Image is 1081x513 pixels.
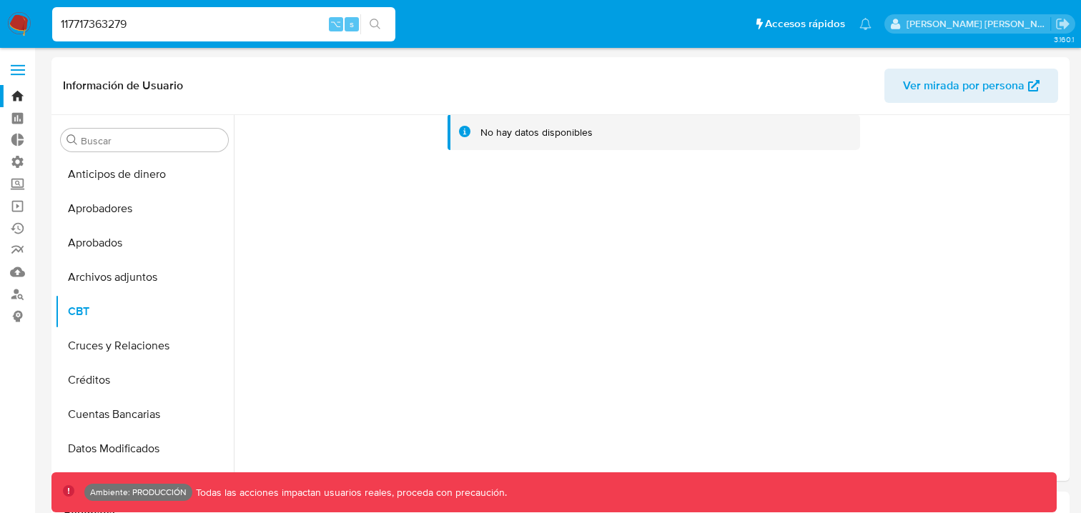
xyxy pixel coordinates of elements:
h1: Información de Usuario [63,79,183,93]
a: Notificaciones [859,18,872,30]
p: Ambiente: PRODUCCIÓN [90,489,187,495]
input: Buscar usuario o caso... [52,15,395,34]
button: Buscar [66,134,78,146]
button: Créditos [55,363,234,397]
button: Anticipos de dinero [55,157,234,191]
span: ⌥ [330,17,341,31]
span: Accesos rápidos [765,16,845,31]
button: search-icon [360,14,390,34]
span: s [350,17,354,31]
input: Buscar [81,134,222,147]
button: Devices Geolocation [55,466,234,500]
button: Archivos adjuntos [55,260,234,294]
button: Aprobadores [55,191,234,226]
p: Todas las acciones impactan usuarios reales, proceda con precaución. [192,486,507,499]
span: Ver mirada por persona [903,69,1025,103]
button: Ver mirada por persona [884,69,1058,103]
button: Cuentas Bancarias [55,397,234,432]
a: Salir [1055,16,1070,31]
button: Aprobados [55,226,234,260]
button: Cruces y Relaciones [55,329,234,363]
p: victor.david@mercadolibre.com.co [907,17,1051,31]
button: Datos Modificados [55,432,234,466]
button: CBT [55,294,234,329]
